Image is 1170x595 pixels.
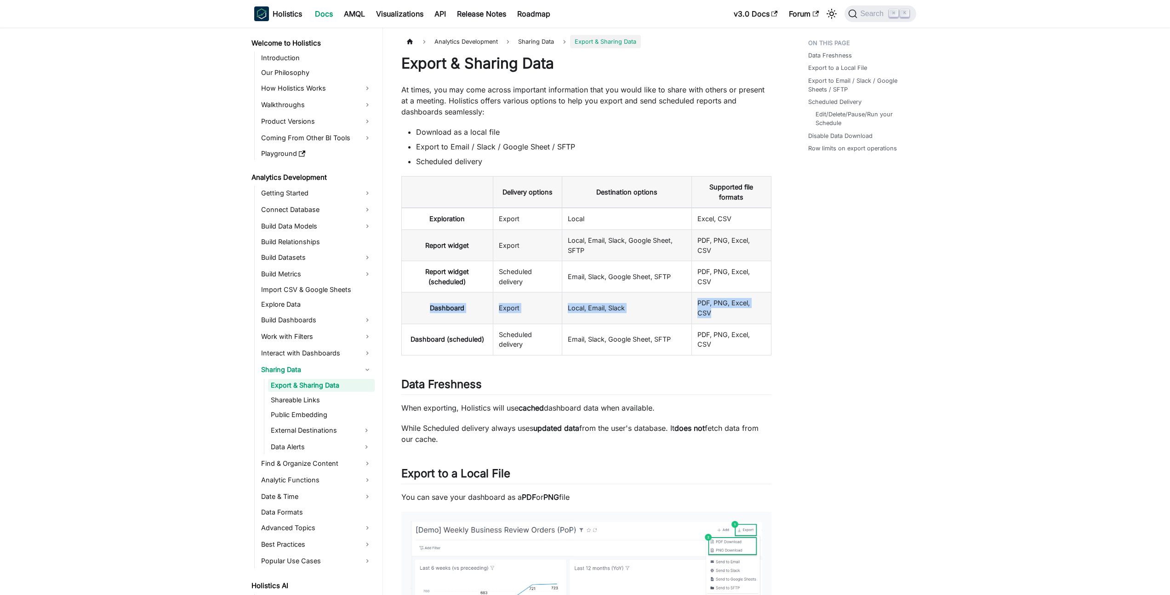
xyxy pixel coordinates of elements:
strong: PNG [543,492,559,502]
p: At times, you may come across important information that you would like to share with others or p... [401,84,771,117]
td: Local [562,208,691,229]
a: Best Practices [258,537,375,552]
img: Holistics [254,6,269,21]
a: Data Formats [258,506,375,519]
td: PDF, PNG, Excel, CSV [692,324,771,355]
span: Search [857,10,889,18]
a: Import CSV & Google Sheets [258,283,375,296]
p: When exporting, Holistics will use dashboard data when available. [401,402,771,413]
li: Download as a local file [416,126,771,137]
a: Popular Use Cases [258,554,375,568]
a: Build Dashboards [258,313,375,327]
a: Interact with Dashboards [258,346,375,360]
span: Sharing Data [514,35,559,48]
th: Supported file formats [692,177,771,208]
th: Report widget [401,230,493,261]
button: Expand sidebar category 'Data Alerts' [358,440,375,454]
th: Exploration [401,208,493,229]
kbd: ⌘ [889,9,898,17]
th: Dashboard (scheduled) [401,324,493,355]
a: Holistics AI [249,579,375,592]
td: Export [493,230,562,261]
kbd: K [900,9,909,17]
h1: Export & Sharing Data [401,54,771,73]
a: Export & Sharing Data [268,379,375,392]
a: Build Relationships [258,235,375,248]
a: Coming From Other BI Tools [258,131,375,145]
a: Public Embedding [268,408,375,421]
button: Expand sidebar category 'External Destinations' [358,423,375,438]
a: Edit/Delete/Pause/Run your Schedule [816,110,907,127]
a: Playground [258,147,375,160]
a: Date & Time [258,489,375,504]
p: While Scheduled delivery always uses from the user's database. It fetch data from our cache. [401,423,771,445]
a: Shareable Links [268,394,375,406]
strong: cached [519,403,544,412]
a: Analytic Functions [258,473,375,487]
a: Home page [401,35,419,48]
a: Build Metrics [258,267,375,281]
strong: PDF [522,492,536,502]
a: Docs [309,6,338,21]
a: Visualizations [371,6,429,21]
td: Local, Email, Slack, Google Sheet, SFTP [562,230,691,261]
li: Scheduled delivery [416,156,771,167]
nav: Docs sidebar [245,28,383,595]
strong: does not [674,423,705,433]
a: Export to Email / Slack / Google Sheets / SFTP [808,76,911,94]
p: You can save your dashboard as a or file [401,492,771,503]
span: Analytics Development [430,35,502,48]
button: Switch between dark and light mode (currently light mode) [824,6,839,21]
li: Export to Email / Slack / Google Sheet / SFTP [416,141,771,152]
td: Export [493,208,562,229]
a: Roadmap [512,6,556,21]
a: How Holistics Works [258,81,375,96]
td: Scheduled delivery [493,324,562,355]
span: Export & Sharing Data [570,35,641,48]
a: Sharing Data [258,362,375,377]
a: Scheduled Delivery [808,97,862,106]
td: Excel, CSV [692,208,771,229]
a: Disable Data Download [808,132,873,140]
strong: updated data [533,423,579,433]
nav: Breadcrumbs [401,35,771,48]
a: Walkthroughs [258,97,375,112]
a: AMQL [338,6,371,21]
th: Destination options [562,177,691,208]
a: Data Alerts [268,440,358,454]
a: API [429,6,451,21]
a: Welcome to Holistics [249,37,375,50]
td: PDF, PNG, Excel, CSV [692,261,771,292]
a: Getting Started [258,186,375,200]
a: Advanced Topics [258,521,375,535]
td: Email, Slack, Google Sheet, SFTP [562,261,691,292]
a: Work with Filters [258,329,375,344]
a: Connect Database [258,202,375,217]
th: Dashboard [401,292,493,324]
td: Email, Slack, Google Sheet, SFTP [562,324,691,355]
a: Row limits on export operations [808,144,897,153]
a: Export to a Local File [808,63,867,72]
button: Search (Command+K) [845,6,916,22]
th: Report widget (scheduled) [401,261,493,292]
a: Build Data Models [258,219,375,234]
td: PDF, PNG, Excel, CSV [692,230,771,261]
a: Data Freshness [808,51,852,60]
th: Delivery options [493,177,562,208]
a: Product Versions [258,114,375,129]
a: v3.0 Docs [728,6,783,21]
a: Introduction [258,51,375,64]
a: External Destinations [268,423,358,438]
a: Build Datasets [258,250,375,265]
b: Holistics [273,8,302,19]
h2: Data Freshness [401,378,771,395]
td: Local, Email, Slack [562,292,691,324]
a: Release Notes [451,6,512,21]
a: Find & Organize Content [258,456,375,471]
td: Scheduled delivery [493,261,562,292]
td: PDF, PNG, Excel, CSV [692,292,771,324]
td: Export [493,292,562,324]
a: Our Philosophy [258,66,375,79]
h2: Export to a Local File [401,467,771,484]
a: Analytics Development [249,171,375,184]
